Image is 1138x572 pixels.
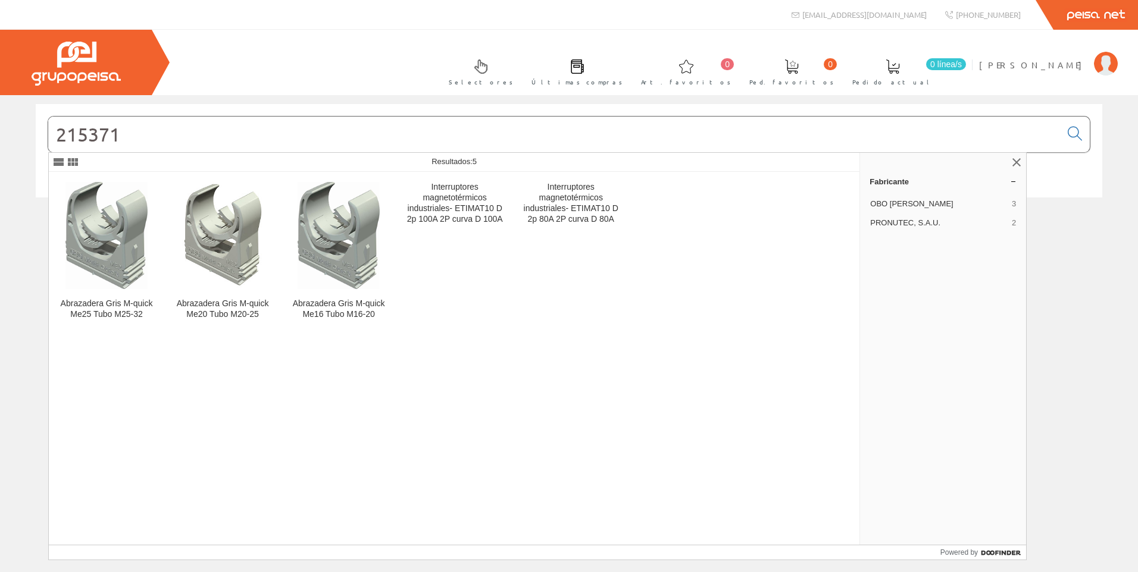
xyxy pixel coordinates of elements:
img: Abrazadera Gris M-quick Me16 Tubo M16-20 [298,182,380,289]
a: Abrazadera Gris M-quick Me25 Tubo M25-32 Abrazadera Gris M-quick Me25 Tubo M25-32 [49,172,164,334]
img: Abrazadera Gris M-quick Me25 Tubo M25-32 [65,182,148,289]
span: 0 [824,58,837,70]
div: © Grupo Peisa [36,212,1102,222]
span: Últimas compras [532,76,623,88]
span: PRONUTEC, S.A.U. [870,218,1007,228]
a: Interruptores magnetotérmicos industriales- ETIMAT10 D 2p 100A 2P curva D 100A [397,172,512,334]
div: Abrazadera Gris M-quick Me16 Tubo M16-20 [290,298,387,320]
span: Selectores [449,76,513,88]
img: Grupo Peisa [32,42,121,86]
a: Powered by [940,545,1027,560]
span: [PERSON_NAME] [979,59,1088,71]
span: Powered by [940,547,978,558]
a: [PERSON_NAME] [979,49,1118,61]
span: OBO [PERSON_NAME] [870,199,1007,209]
span: 0 [721,58,734,70]
span: 3 [1012,199,1016,209]
div: Abrazadera Gris M-quick Me25 Tubo M25-32 [58,298,155,320]
input: Buscar... [48,117,1061,152]
span: [PHONE_NUMBER] [956,10,1021,20]
div: Interruptores magnetotérmicos industriales- ETIMAT10 D 2p 80A 2P curva D 80A [523,182,619,225]
span: Ped. favoritos [749,76,834,88]
span: 2 [1012,218,1016,228]
a: Fabricante [860,172,1026,191]
a: Abrazadera Gris M-quick Me20 Tubo M20-25 Abrazadera Gris M-quick Me20 Tubo M20-25 [165,172,280,334]
a: Abrazadera Gris M-quick Me16 Tubo M16-20 Abrazadera Gris M-quick Me16 Tubo M16-20 [281,172,396,334]
span: Art. favoritos [641,76,731,88]
span: 0 línea/s [926,58,966,70]
a: Interruptores magnetotérmicos industriales- ETIMAT10 D 2p 80A 2P curva D 80A [513,172,629,334]
span: [EMAIL_ADDRESS][DOMAIN_NAME] [802,10,927,20]
img: Abrazadera Gris M-quick Me20 Tubo M20-25 [182,182,264,289]
a: Últimas compras [520,49,629,93]
a: Selectores [437,49,519,93]
div: Abrazadera Gris M-quick Me20 Tubo M20-25 [174,298,271,320]
span: 5 [473,157,477,166]
div: Interruptores magnetotérmicos industriales- ETIMAT10 D 2p 100A 2P curva D 100A [407,182,503,225]
span: Resultados: [432,157,477,166]
span: Pedido actual [852,76,933,88]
